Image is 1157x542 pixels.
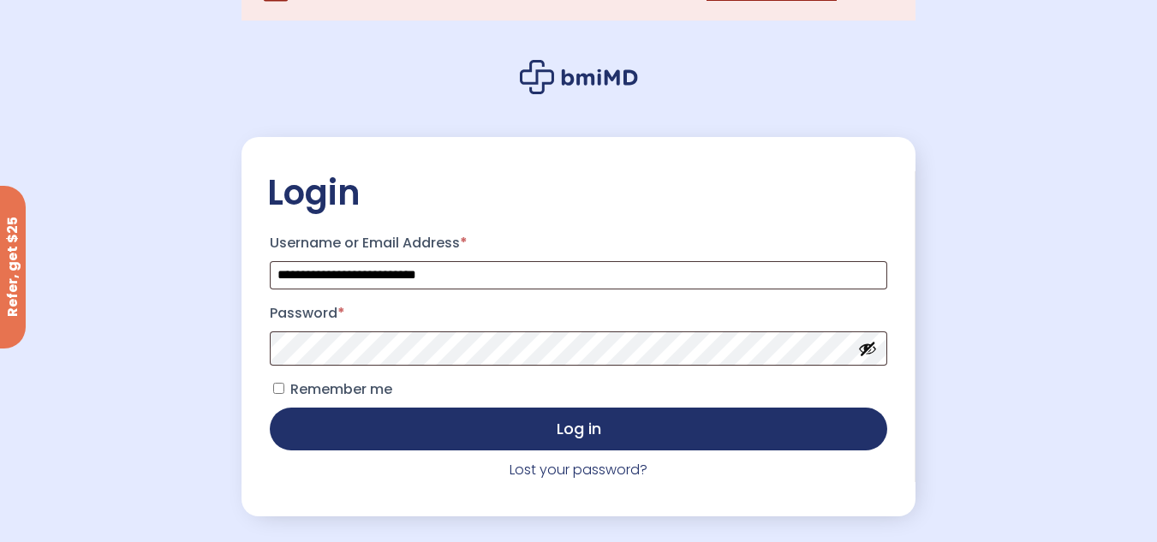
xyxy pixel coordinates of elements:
[267,171,889,214] h2: Login
[270,408,886,450] button: Log in
[858,339,877,358] button: Show password
[270,300,886,327] label: Password
[270,229,886,257] label: Username or Email Address
[273,383,284,394] input: Remember me
[510,460,647,479] a: Lost your password?
[290,379,392,399] span: Remember me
